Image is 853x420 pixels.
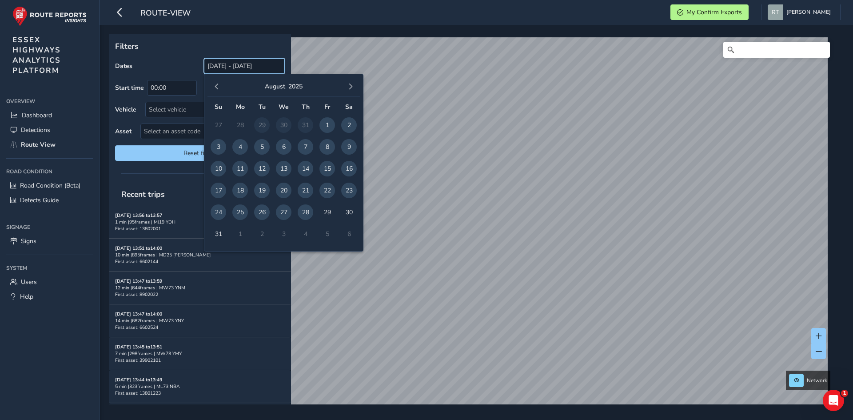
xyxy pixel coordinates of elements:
span: [PERSON_NAME] [786,4,831,20]
span: Tu [259,103,266,111]
span: Network [807,377,827,384]
span: Su [215,103,222,111]
span: 1 [841,390,848,397]
span: 13 [276,161,291,176]
span: Th [302,103,310,111]
strong: [DATE] 13:47 to 13:59 [115,278,162,284]
span: 29 [319,204,335,220]
span: 26 [254,204,270,220]
span: First asset: 6602524 [115,324,158,331]
span: 25 [232,204,248,220]
span: Dashboard [22,111,52,120]
div: Signage [6,220,93,234]
label: Dates [115,62,132,70]
strong: [DATE] 13:47 to 14:00 [115,311,162,317]
span: 10 [211,161,226,176]
span: Sa [345,103,353,111]
span: 16 [341,161,357,176]
span: First asset: 6602144 [115,258,158,265]
span: First asset: 8902022 [115,291,158,298]
span: 19 [254,183,270,198]
span: 24 [211,204,226,220]
a: Detections [6,123,93,137]
div: Road Condition [6,165,93,178]
div: 7 min | 298 frames | MW73 YMY [115,350,285,357]
iframe: Intercom live chat [823,390,844,411]
a: Signs [6,234,93,248]
span: First asset: 39902101 [115,357,161,364]
span: Route View [21,140,56,149]
label: Vehicle [115,105,136,114]
a: Route View [6,137,93,152]
span: 11 [232,161,248,176]
strong: [DATE] 13:44 to 13:49 [115,376,162,383]
label: Start time [115,84,144,92]
span: 4 [232,139,248,155]
a: Defects Guide [6,193,93,208]
div: 14 min | 682 frames | MW73 YNY [115,317,285,324]
label: Asset [115,127,132,136]
span: Fr [324,103,330,111]
strong: [DATE] 13:51 to 14:00 [115,245,162,252]
strong: [DATE] 13:45 to 13:51 [115,344,162,350]
span: 3 [211,139,226,155]
div: 12 min | 644 frames | MW73 YNM [115,284,285,291]
span: Help [20,292,33,301]
span: 27 [276,204,291,220]
div: 10 min | 895 frames | MD25 [PERSON_NAME] [115,252,285,258]
span: 12 [254,161,270,176]
span: First asset: 13802001 [115,225,161,232]
span: route-view [140,8,191,20]
span: 23 [341,183,357,198]
span: 20 [276,183,291,198]
span: First asset: 13801223 [115,390,161,396]
span: 9 [341,139,357,155]
span: Select an asset code [141,124,270,139]
span: 22 [319,183,335,198]
a: Road Condition (Beta) [6,178,93,193]
span: 2 [341,117,357,133]
span: 5 [254,139,270,155]
button: My Confirm Exports [670,4,749,20]
img: diamond-layout [768,4,783,20]
span: 18 [232,183,248,198]
span: Mo [236,103,245,111]
button: Reset filters [115,145,285,161]
span: 17 [211,183,226,198]
a: Help [6,289,93,304]
div: Overview [6,95,93,108]
span: 21 [298,183,313,198]
button: [PERSON_NAME] [768,4,834,20]
span: ESSEX HIGHWAYS ANALYTICS PLATFORM [12,35,61,76]
button: 2025 [288,82,303,91]
span: My Confirm Exports [686,8,742,16]
div: 1 min | 95 frames | MJ19 YDH [115,219,285,225]
a: Users [6,275,93,289]
strong: [DATE] 13:56 to 13:57 [115,212,162,219]
img: rr logo [12,6,87,26]
p: Filters [115,40,285,52]
a: Dashboard [6,108,93,123]
span: Defects Guide [20,196,59,204]
span: 8 [319,139,335,155]
span: 15 [319,161,335,176]
div: 5 min | 323 frames | ML73 NBA [115,383,285,390]
span: 28 [298,204,313,220]
span: 30 [341,204,357,220]
canvas: Map [112,37,828,415]
span: 14 [298,161,313,176]
input: Search [723,42,830,58]
div: System [6,261,93,275]
span: 6 [276,139,291,155]
span: Road Condition (Beta) [20,181,80,190]
span: Reset filters [122,149,278,157]
span: We [279,103,289,111]
span: Detections [21,126,50,134]
span: 31 [211,226,226,242]
span: Signs [21,237,36,245]
button: August [265,82,285,91]
span: Recent trips [115,183,171,206]
span: Users [21,278,37,286]
span: 1 [319,117,335,133]
div: Select vehicle [146,102,270,117]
